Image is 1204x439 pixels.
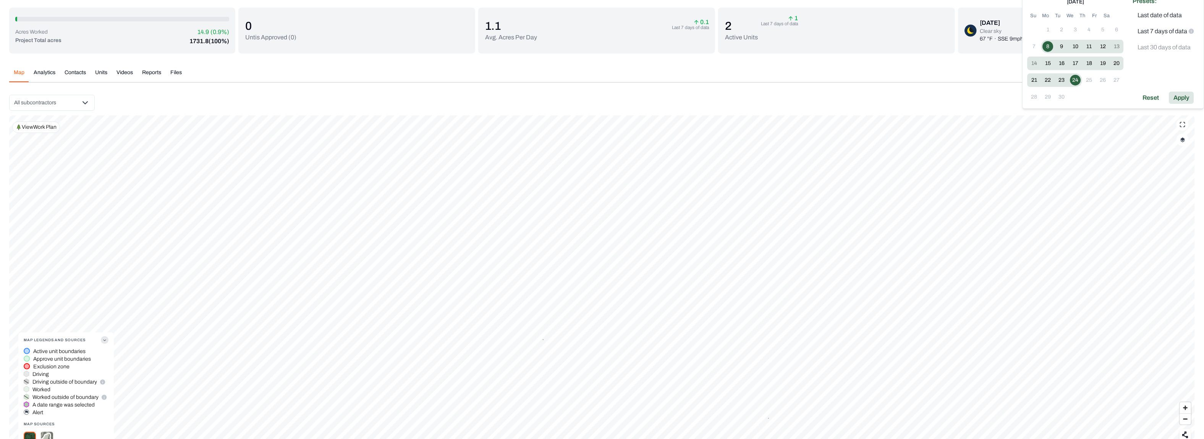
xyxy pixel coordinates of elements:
button: Zoom out [1180,413,1191,424]
p: Project Total acres [15,37,61,46]
button: 12 [1097,41,1108,52]
button: 8 [1042,41,1053,52]
th: Sunday [1027,12,1039,20]
p: Approve unit boundaries [33,355,91,363]
button: 15 [1042,58,1053,69]
p: 1.1 [485,19,537,33]
button: 24 [1070,75,1081,86]
button: 22 [1042,75,1053,86]
button: 2 [768,418,769,419]
p: Alert [32,409,43,416]
p: Acres Worked [15,28,48,36]
p: Worked outside of boundary [32,394,99,401]
button: 10 [1070,41,1081,52]
button: 19 [1097,58,1108,69]
button: 11 [1084,41,1094,52]
p: Driving outside of boundary [32,378,97,386]
p: Last date of data [1138,11,1182,20]
button: Units [91,69,112,82]
th: Saturday [1100,12,1113,20]
p: 1 [788,16,798,21]
button: Videos [112,69,138,82]
p: Untis Approved ( 0 ) [245,33,296,42]
p: SSE 9mph [998,35,1023,43]
button: Analytics [29,69,60,82]
p: Active Units [725,33,758,42]
p: All subcontractors [14,99,56,107]
button: 9 [1056,41,1067,52]
img: arrow [694,20,699,24]
button: 20 [1111,58,1122,69]
p: Driving [32,371,49,378]
button: Contacts [60,69,91,82]
button: Zoom in [1180,402,1191,413]
div: Apply [1169,92,1194,104]
p: 14.9 [197,28,209,37]
th: Thursday [1076,12,1088,20]
div: Reset [1138,92,1164,104]
p: 1731.8 (100%) [189,37,229,46]
button: 4 [543,339,544,340]
button: 23 [1056,75,1067,86]
p: Last 7 days of data [1138,27,1187,36]
img: layerIcon [1180,137,1185,143]
p: Last 7 days of data [672,24,709,31]
button: Reports [138,69,166,82]
p: 0.1 [694,20,709,24]
p: Exclusion zone [33,363,70,371]
button: 17 [1070,58,1081,69]
button: Map Legends And Sources [24,332,108,348]
button: Files [166,69,186,82]
p: 2 [725,19,758,33]
button: 18 [1084,58,1094,69]
button: 16 [1056,58,1067,69]
img: clear-sky-night-D7zLJEpc.png [964,24,977,37]
button: All subcontractors [9,95,95,111]
p: Clear sky [980,28,1048,35]
button: 21 [1029,75,1039,86]
th: Wednesday [1064,12,1076,20]
p: · [994,35,996,43]
div: Map Sources [24,416,108,432]
th: Monday [1039,12,1052,20]
p: Last 30 days of data [1138,43,1191,52]
p: Last 7 days of data [761,21,798,27]
p: Avg. Acres Per Day [485,33,537,42]
button: Map [9,69,29,82]
img: arrow [788,16,793,21]
p: View Work Plan [22,123,57,131]
p: 67 °F [980,35,993,43]
th: Tuesday [1052,12,1064,20]
th: Friday [1088,12,1100,20]
p: (0.9%) [210,28,229,37]
p: Active unit boundaries [33,348,86,355]
p: Worked [32,386,50,394]
p: 0 [245,19,296,33]
p: A date range was selected [32,401,95,409]
div: [DATE] [980,18,1048,28]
